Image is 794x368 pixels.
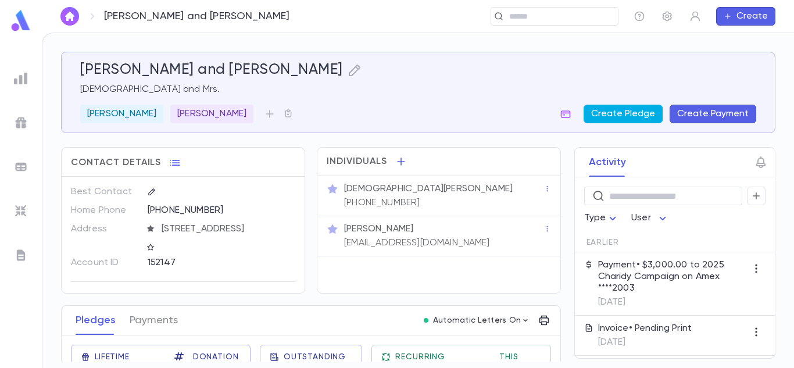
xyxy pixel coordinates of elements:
[586,238,619,247] span: Earlier
[589,148,626,177] button: Activity
[433,316,521,325] p: Automatic Letters On
[716,7,775,26] button: Create
[130,306,178,335] button: Payments
[157,223,296,235] span: [STREET_ADDRESS]
[344,197,420,209] p: [PHONE_NUMBER]
[71,253,138,272] p: Account ID
[14,72,28,85] img: reports_grey.c525e4749d1bce6a11f5fe2a8de1b229.svg
[631,207,670,230] div: User
[584,105,663,123] button: Create Pledge
[170,105,253,123] div: [PERSON_NAME]
[598,296,747,308] p: [DATE]
[71,183,138,201] p: Best Contact
[584,207,620,230] div: Type
[327,156,387,167] span: Individuals
[14,248,28,262] img: letters_grey.7941b92b52307dd3b8a917253454ce1c.svg
[71,201,138,220] p: Home Phone
[80,105,163,123] div: [PERSON_NAME]
[87,108,156,120] p: [PERSON_NAME]
[177,108,246,120] p: [PERSON_NAME]
[584,213,606,223] span: Type
[71,157,161,169] span: Contact Details
[598,337,692,348] p: [DATE]
[419,312,535,328] button: Automatic Letters On
[284,352,346,362] span: Outstanding
[598,259,747,294] p: Payment • $3,000.00 to 2025 Charidy Campaign on Amex ****2003
[344,237,489,249] p: [EMAIL_ADDRESS][DOMAIN_NAME]
[63,12,77,21] img: home_white.a664292cf8c1dea59945f0da9f25487c.svg
[104,10,290,23] p: [PERSON_NAME] and [PERSON_NAME]
[598,323,692,334] p: Invoice • Pending Print
[148,253,266,271] div: 152147
[80,62,343,79] h5: [PERSON_NAME] and [PERSON_NAME]
[80,84,756,95] p: [DEMOGRAPHIC_DATA] and Mrs.
[14,160,28,174] img: batches_grey.339ca447c9d9533ef1741baa751efc33.svg
[71,291,138,310] p: Family
[631,213,651,223] span: User
[670,105,756,123] button: Create Payment
[76,306,116,335] button: Pledges
[14,116,28,130] img: campaigns_grey.99e729a5f7ee94e3726e6486bddda8f1.svg
[14,204,28,218] img: imports_grey.530a8a0e642e233f2baf0ef88e8c9fcb.svg
[148,201,295,219] div: [PHONE_NUMBER]
[9,9,33,32] img: logo
[344,223,413,235] p: [PERSON_NAME]
[344,183,513,195] p: [DEMOGRAPHIC_DATA][PERSON_NAME]
[71,220,138,238] p: Address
